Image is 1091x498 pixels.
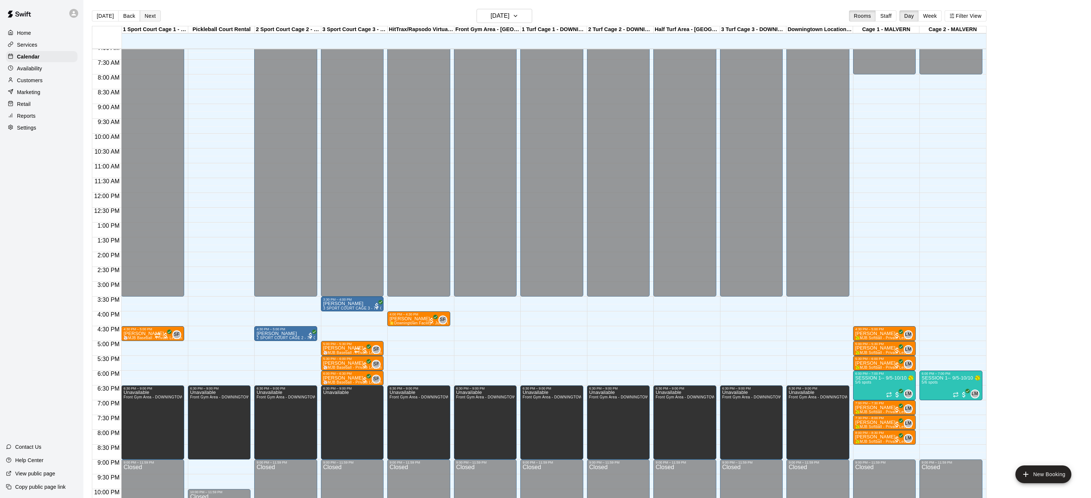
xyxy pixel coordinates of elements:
span: ⚾️MJB Baseball - Private Lesson - 30 Minute - [GEOGRAPHIC_DATA] LOCATION⚾️ [323,351,472,355]
span: 3:30 PM [96,297,122,303]
div: 4:00 PM – 4:30 PM: Xander Bird [387,311,450,326]
div: 6:30 PM – 9:00 PM [123,387,182,390]
span: All customers have paid [893,361,901,369]
div: 4:30 PM – 5:00 PM: Morgan Van Riper [853,326,916,341]
div: 5:30 PM – 6:00 PM: Ed Bogusz [321,356,384,371]
span: Shawn Frye [441,315,447,324]
div: 5:00 PM – 5:30 PM [855,342,913,346]
div: 3:30 PM – 4:00 PM [323,298,381,301]
div: 5:30 PM – 6:00 PM: Stella Roussey [853,356,916,371]
span: Leise' Ann McCubbin [974,390,979,398]
span: 5/6 spots filled [922,380,938,384]
div: 6:00 PM – 7:00 PM [922,372,980,375]
div: Downingtown Location - OUTDOOR Turf Area [786,26,853,33]
div: 9:00 PM – 11:59 PM [123,461,182,464]
span: 🥎MJB Softball - Private Lesson - 30 Minute - [GEOGRAPHIC_DATA] LOCATION🥎 [855,425,1003,429]
div: 4:30 PM – 5:00 PM: Ryan Keen [121,326,184,341]
div: 9:00 PM – 11:59 PM [389,461,448,464]
span: All customers have paid [893,421,901,428]
span: LM [905,361,911,368]
div: 6:30 PM – 9:00 PM [256,387,315,390]
p: Calendar [17,53,40,60]
div: 9:00 PM – 11:59 PM [722,461,780,464]
p: Marketing [17,88,40,96]
button: Back [118,10,140,21]
span: All customers have paid [893,391,901,398]
span: Recurring event [953,392,959,398]
span: 12:30 PM [92,208,121,214]
div: Shawn Frye [372,375,381,384]
div: Front Gym Area - [GEOGRAPHIC_DATA] [454,26,521,33]
span: All customers have paid [893,347,901,354]
button: Day [899,10,919,21]
button: Filter View [945,10,986,21]
div: 5:30 PM – 6:00 PM [323,357,381,361]
span: 8:30 AM [96,89,122,96]
span: 12:00 PM [92,193,121,199]
span: SF [174,331,180,338]
div: 1 Sport Court Cage 1 - DOWNINGTOWN [122,26,188,33]
span: LM [905,435,911,442]
div: 6:00 PM – 7:00 PM: SESSION 1-- 9/5-10/10 🥎 6 week Softball Pitching Clinic 🥎 [853,371,916,400]
div: 4:30 PM – 5:00 PM [855,327,913,331]
span: Leise' Ann McCubbin [907,434,913,443]
span: Recurring event [354,347,360,353]
button: [DATE] [477,9,532,23]
div: Leise' Ann McCubbin [904,419,913,428]
div: 8:00 PM – 8:30 PM: Lainey Harr [853,430,916,445]
div: 5:00 PM – 5:30 PM: Lily Bender [853,341,916,356]
div: 4:30 PM – 5:00 PM [123,327,182,331]
div: 3:30 PM – 4:00 PM: Brielle Phelan [321,297,384,311]
span: 2:00 PM [96,252,122,258]
span: 🥎MJB Softball - Private Lesson - 30 Minute - [GEOGRAPHIC_DATA] LOCATION🥎 [855,351,1003,355]
p: Customers [17,77,43,84]
button: [DATE] [92,10,119,21]
div: 4:30 PM – 5:00 PM [256,327,315,331]
h6: [DATE] [491,11,510,21]
span: Recurring event [155,332,160,338]
p: Contact Us [15,443,42,451]
span: 5/6 spots filled [855,380,872,384]
button: Staff [875,10,896,21]
div: 6:30 PM – 9:00 PM: Unavailable [520,385,583,459]
button: Rooms [849,10,876,21]
div: 6:30 PM – 9:00 PM [656,387,714,390]
div: 9:00 PM – 11:59 PM [456,461,514,464]
span: 9:00 PM [96,459,122,466]
div: 6:30 PM – 9:00 PM: Unavailable [720,385,783,459]
div: 6:00 PM – 6:30 PM [323,372,381,375]
div: 4:30 PM – 5:00 PM: Grace Suhoskey [254,326,317,341]
span: 8:30 PM [96,445,122,451]
div: 6:30 PM – 9:00 PM [589,387,647,390]
span: LM [905,405,911,412]
div: Retail [6,98,77,110]
div: 9:00 PM – 11:59 PM [656,461,714,464]
div: 6:30 PM – 9:00 PM [456,387,514,390]
span: SF [373,375,379,383]
span: 5:00 PM [96,341,122,347]
a: Marketing [6,87,77,98]
div: 2 Turf Cage 2 - DOWNINGTOWN [587,26,653,33]
span: Leise' Ann McCubbin [907,345,913,354]
span: 6:00 PM [96,371,122,377]
div: 6:00 PM – 7:00 PM [855,372,913,375]
span: Recurring event [886,392,892,398]
a: Calendar [6,51,77,62]
div: 6:30 PM – 9:00 PM [389,387,448,390]
div: 6:30 PM – 9:00 PM [789,387,847,390]
div: 6:30 PM – 9:00 PM: Unavailable [121,385,184,459]
span: All customers have paid [361,376,369,384]
div: Leise' Ann McCubbin [904,390,913,398]
p: Retail [17,100,31,108]
span: All customers have paid [361,347,369,354]
span: 8:00 PM [96,430,122,436]
span: 🥎MJB Softball - Private Lesson - 30 Minute - [GEOGRAPHIC_DATA] LOCATION🥎 [855,336,1003,340]
span: 8:00 AM [96,74,122,81]
div: 9:00 PM – 11:59 PM [323,461,381,464]
div: 10:00 PM – 11:59 PM [190,490,248,494]
span: All customers have paid [960,391,968,398]
a: Customers [6,75,77,86]
span: LM [972,390,978,398]
div: 7:00 PM – 7:30 PM [855,401,913,405]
